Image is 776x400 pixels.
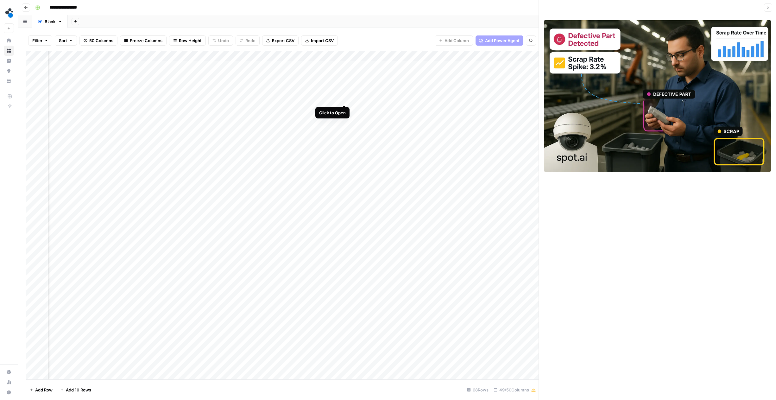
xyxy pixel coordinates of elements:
button: Redo [236,35,260,46]
div: Blank [45,18,55,25]
button: Import CSV [301,35,338,46]
span: Sort [59,37,67,44]
a: Browse [4,46,14,56]
button: 50 Columns [79,35,117,46]
span: Redo [245,37,256,44]
button: Workspace: spot.ai [4,5,14,21]
div: Click to Open [319,110,346,116]
span: Add 10 Rows [66,387,91,393]
span: Add Row [35,387,53,393]
a: Your Data [4,76,14,86]
img: Row/Cell [544,20,771,172]
span: Row Height [179,37,202,44]
button: Add Power Agent [476,35,523,46]
button: Export CSV [262,35,299,46]
span: 50 Columns [89,37,113,44]
span: Undo [218,37,229,44]
a: Insights [4,56,14,66]
a: Usage [4,377,14,387]
button: Undo [208,35,233,46]
button: Row Height [169,35,206,46]
div: 68 Rows [464,385,491,395]
a: Opportunities [4,66,14,76]
span: Import CSV [311,37,334,44]
button: Help + Support [4,387,14,397]
button: Sort [55,35,77,46]
img: spot.ai Logo [4,7,15,19]
button: Add Row [26,385,56,395]
a: Settings [4,367,14,377]
button: Add 10 Rows [56,385,95,395]
span: Export CSV [272,37,294,44]
span: Freeze Columns [130,37,162,44]
span: Add Power Agent [485,37,520,44]
button: Filter [28,35,52,46]
a: Home [4,35,14,46]
div: 49/50 Columns [491,385,539,395]
span: Add Column [445,37,469,44]
a: Blank [32,15,68,28]
button: Freeze Columns [120,35,167,46]
span: Filter [32,37,42,44]
button: Add Column [435,35,473,46]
